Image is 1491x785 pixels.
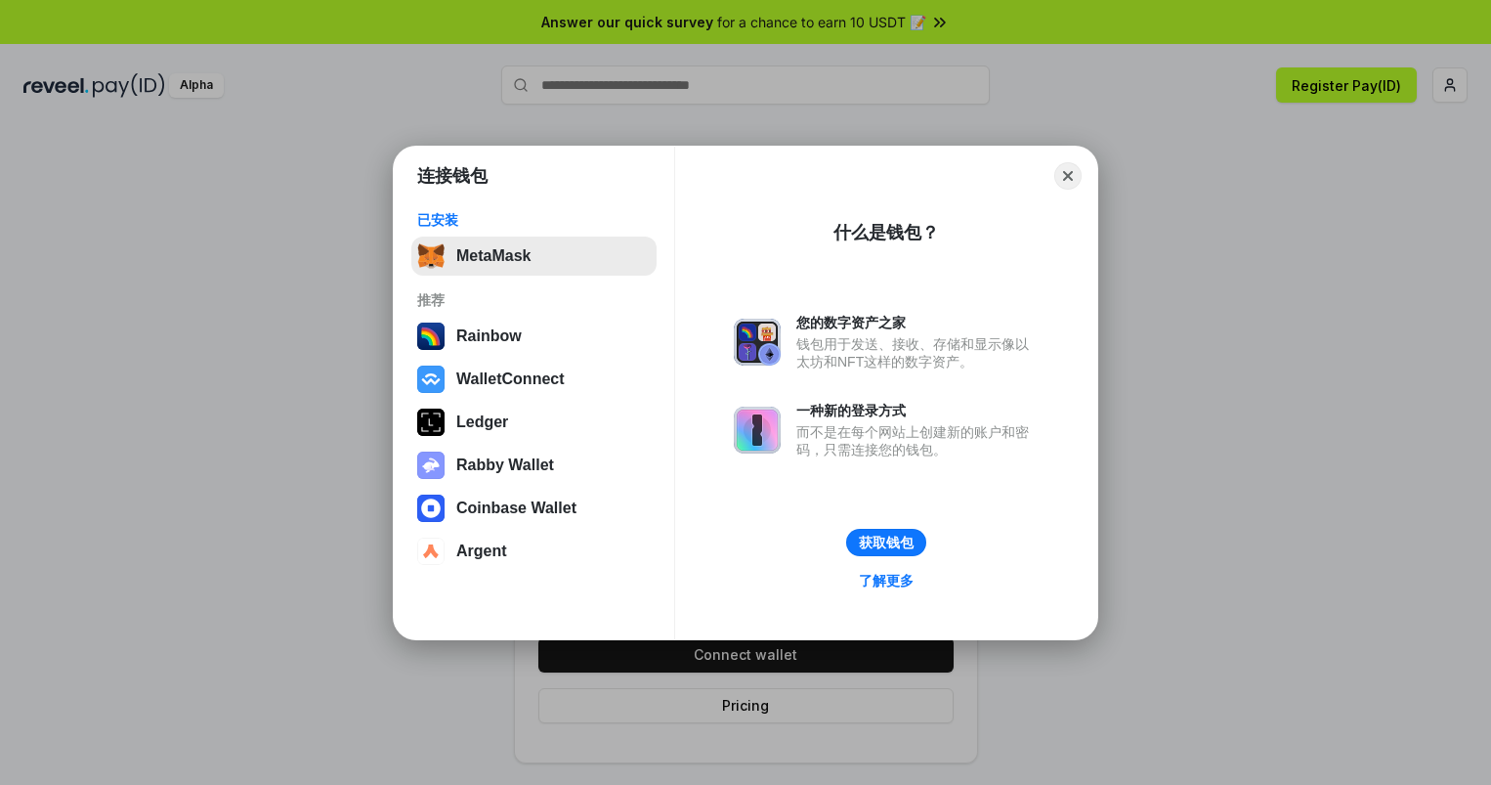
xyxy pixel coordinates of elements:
div: 您的数字资产之家 [796,314,1039,331]
div: 了解更多 [859,572,914,589]
button: WalletConnect [411,360,657,399]
div: 获取钱包 [859,534,914,551]
img: svg+xml,%3Csvg%20width%3D%22120%22%20height%3D%22120%22%20viewBox%3D%220%200%20120%20120%22%20fil... [417,323,445,350]
div: 已安装 [417,211,651,229]
div: 什么是钱包？ [833,221,939,244]
div: Rabby Wallet [456,457,554,474]
img: svg+xml,%3Csvg%20xmlns%3D%22http%3A%2F%2Fwww.w3.org%2F2000%2Fsvg%22%20width%3D%2228%22%20height%3... [417,409,445,436]
button: MetaMask [411,237,657,276]
div: Argent [456,543,507,560]
button: Ledger [411,403,657,442]
a: 了解更多 [847,568,925,593]
button: Close [1054,162,1082,190]
img: svg+xml,%3Csvg%20width%3D%2228%22%20height%3D%2228%22%20viewBox%3D%220%200%2028%2028%22%20fill%3D... [417,538,445,565]
div: Ledger [456,414,508,431]
button: Coinbase Wallet [411,489,657,528]
img: svg+xml,%3Csvg%20xmlns%3D%22http%3A%2F%2Fwww.w3.org%2F2000%2Fsvg%22%20fill%3D%22none%22%20viewBox... [734,407,781,454]
img: svg+xml,%3Csvg%20width%3D%2228%22%20height%3D%2228%22%20viewBox%3D%220%200%2028%2028%22%20fill%3D... [417,366,445,393]
img: svg+xml,%3Csvg%20fill%3D%22none%22%20height%3D%2233%22%20viewBox%3D%220%200%2035%2033%22%20width%... [417,242,445,270]
div: Rainbow [456,327,522,345]
img: svg+xml,%3Csvg%20width%3D%2228%22%20height%3D%2228%22%20viewBox%3D%220%200%2028%2028%22%20fill%3D... [417,495,445,522]
div: WalletConnect [456,371,565,388]
button: Argent [411,532,657,571]
div: 一种新的登录方式 [796,402,1039,419]
img: svg+xml,%3Csvg%20xmlns%3D%22http%3A%2F%2Fwww.w3.org%2F2000%2Fsvg%22%20fill%3D%22none%22%20viewBox... [417,452,445,479]
div: 钱包用于发送、接收、存储和显示像以太坊和NFT这样的数字资产。 [796,335,1039,371]
div: 推荐 [417,291,651,309]
div: Coinbase Wallet [456,500,576,517]
button: Rabby Wallet [411,446,657,485]
div: 而不是在每个网站上创建新的账户和密码，只需连接您的钱包。 [796,423,1039,458]
img: svg+xml,%3Csvg%20xmlns%3D%22http%3A%2F%2Fwww.w3.org%2F2000%2Fsvg%22%20fill%3D%22none%22%20viewBox... [734,319,781,366]
button: 获取钱包 [846,529,926,556]
div: MetaMask [456,247,531,265]
button: Rainbow [411,317,657,356]
h1: 连接钱包 [417,164,488,188]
